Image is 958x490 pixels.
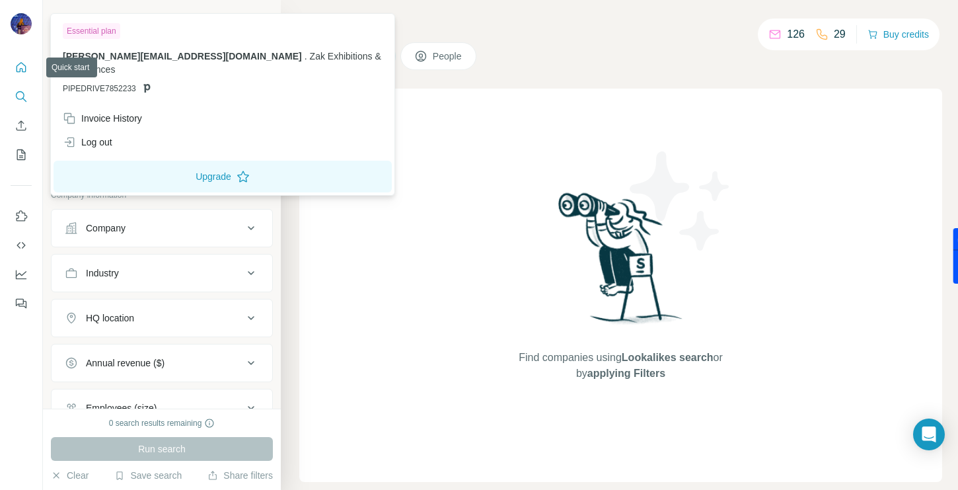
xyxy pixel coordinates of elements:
div: Employees (size) [86,401,157,415]
button: Company [52,212,272,244]
span: [PERSON_NAME][EMAIL_ADDRESS][DOMAIN_NAME] [63,51,302,61]
button: Share filters [207,469,273,482]
div: Essential plan [63,23,120,39]
div: New search [51,12,92,24]
span: applying Filters [587,368,665,379]
div: Company [86,222,126,235]
div: HQ location [86,311,134,325]
button: Buy credits [867,25,929,44]
span: People [433,50,463,63]
span: Zak Exhibitions & Conferences [63,51,381,75]
button: My lists [11,143,32,167]
div: Open Intercom Messenger [913,419,945,450]
button: Save search [114,469,182,482]
img: Surfe Illustration - Woman searching with binoculars [552,189,690,337]
button: Clear [51,469,89,482]
button: Industry [52,257,272,289]
span: Find companies using or by [515,350,726,382]
p: 126 [787,26,805,42]
div: Annual revenue ($) [86,356,165,370]
div: 0 search results remaining [109,417,215,429]
div: Invoice History [63,112,142,125]
button: Use Surfe API [11,233,32,257]
button: Search [11,85,32,108]
p: 29 [834,26,846,42]
button: Enrich CSV [11,114,32,138]
span: . [305,51,307,61]
div: Industry [86,266,119,280]
button: Quick start [11,56,32,79]
button: Dashboard [11,263,32,286]
img: Surfe Illustration - Stars [621,142,740,261]
h4: Search [299,16,942,34]
button: Annual revenue ($) [52,347,272,379]
button: Hide [230,8,281,28]
button: Upgrade [54,161,392,192]
span: PIPEDRIVE7852233 [63,83,136,95]
img: Avatar [11,13,32,34]
div: Log out [63,136,112,149]
span: Lookalikes search [622,352,714,363]
button: HQ location [52,302,272,334]
button: Employees (size) [52,392,272,424]
button: Use Surfe on LinkedIn [11,204,32,228]
button: Feedback [11,292,32,315]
